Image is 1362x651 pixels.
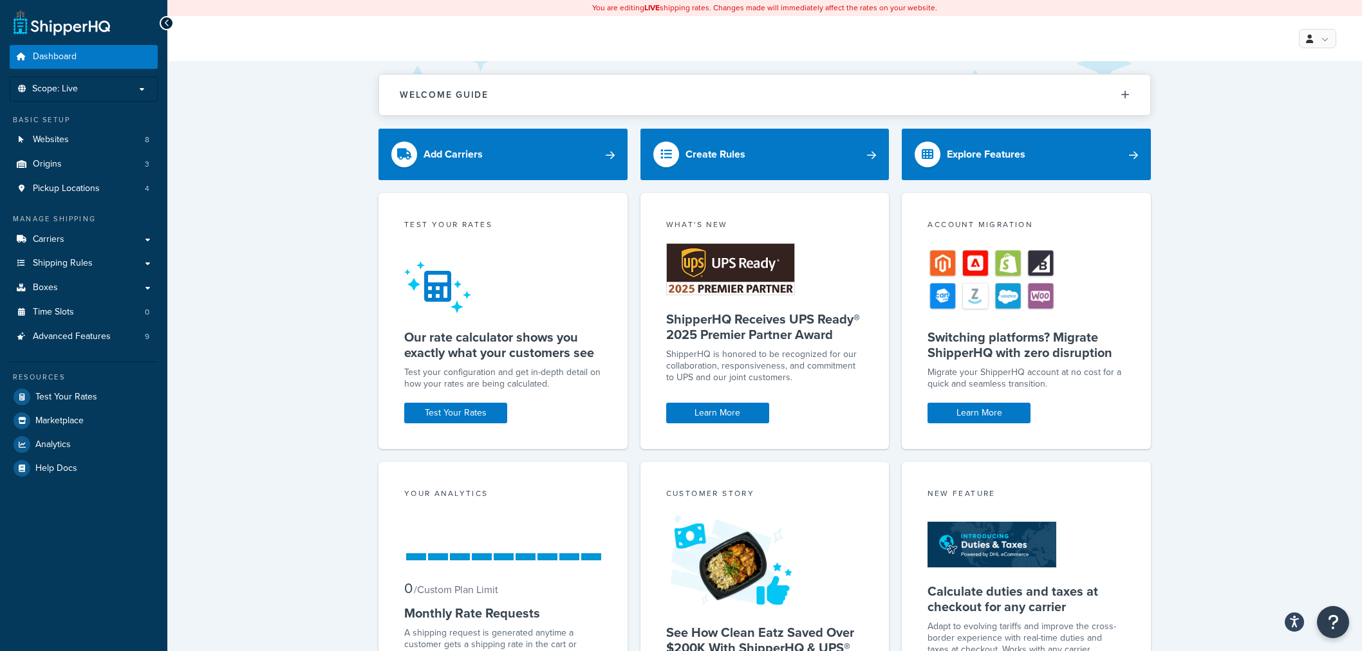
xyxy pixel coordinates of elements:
[928,367,1125,390] div: Migrate your ShipperHQ account at no cost for a quick and seamless transition.
[35,439,71,450] span: Analytics
[928,329,1125,360] h5: Switching platforms? Migrate ShipperHQ with zero disruption
[10,325,158,349] a: Advanced Features9
[424,145,483,163] div: Add Carriers
[10,115,158,125] div: Basic Setup
[145,159,149,170] span: 3
[10,228,158,252] a: Carriers
[404,605,602,621] h5: Monthly Rate Requests
[10,385,158,408] a: Test Your Rates
[404,367,602,390] div: Test your configuration and get in-depth detail on how your rates are being calculated.
[10,177,158,201] li: Pickup Locations
[10,300,158,324] a: Time Slots0
[378,129,628,180] a: Add Carriers
[145,183,149,194] span: 4
[33,331,111,342] span: Advanced Features
[666,488,864,502] div: Customer Story
[686,145,745,163] div: Create Rules
[666,219,864,234] div: What's New
[33,183,100,194] span: Pickup Locations
[33,282,58,293] span: Boxes
[644,2,660,14] b: LIVE
[666,311,864,342] h5: ShipperHQ Receives UPS Ready® 2025 Premier Partner Award
[33,234,64,245] span: Carriers
[404,403,507,423] a: Test Your Rates
[666,403,769,423] a: Learn More
[10,128,158,152] a: Websites8
[145,307,149,318] span: 0
[10,252,158,275] a: Shipping Rules
[35,416,84,426] span: Marketplace
[10,433,158,456] a: Analytics
[32,84,78,95] span: Scope: Live
[33,51,77,62] span: Dashboard
[1317,606,1349,638] button: Open Resource Center
[33,134,69,145] span: Websites
[10,152,158,176] li: Origins
[10,214,158,225] div: Manage Shipping
[666,349,864,383] p: ShipperHQ is honored to be recognized for our collaboration, responsiveness, and commitment to UP...
[35,463,77,474] span: Help Docs
[10,372,158,383] div: Resources
[10,276,158,300] a: Boxes
[928,403,1031,423] a: Learn More
[10,45,158,69] a: Dashboard
[10,457,158,480] a: Help Docs
[928,583,1125,614] h5: Calculate duties and taxes at checkout for any carrier
[928,219,1125,234] div: Account Migration
[145,134,149,145] span: 8
[414,582,498,597] small: / Custom Plan Limit
[947,145,1025,163] div: Explore Features
[379,75,1150,115] button: Welcome Guide
[404,329,602,360] h5: Our rate calculator shows you exactly what your customers see
[35,392,97,403] span: Test Your Rates
[10,300,158,324] li: Time Slots
[33,307,74,318] span: Time Slots
[10,409,158,432] a: Marketplace
[10,177,158,201] a: Pickup Locations4
[640,129,890,180] a: Create Rules
[928,488,1125,502] div: New Feature
[404,488,602,502] div: Your Analytics
[400,90,489,100] h2: Welcome Guide
[404,578,413,599] span: 0
[33,159,62,170] span: Origins
[10,325,158,349] li: Advanced Features
[10,128,158,152] li: Websites
[404,219,602,234] div: Test your rates
[902,129,1151,180] a: Explore Features
[145,331,149,342] span: 9
[10,152,158,176] a: Origins3
[33,258,93,269] span: Shipping Rules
